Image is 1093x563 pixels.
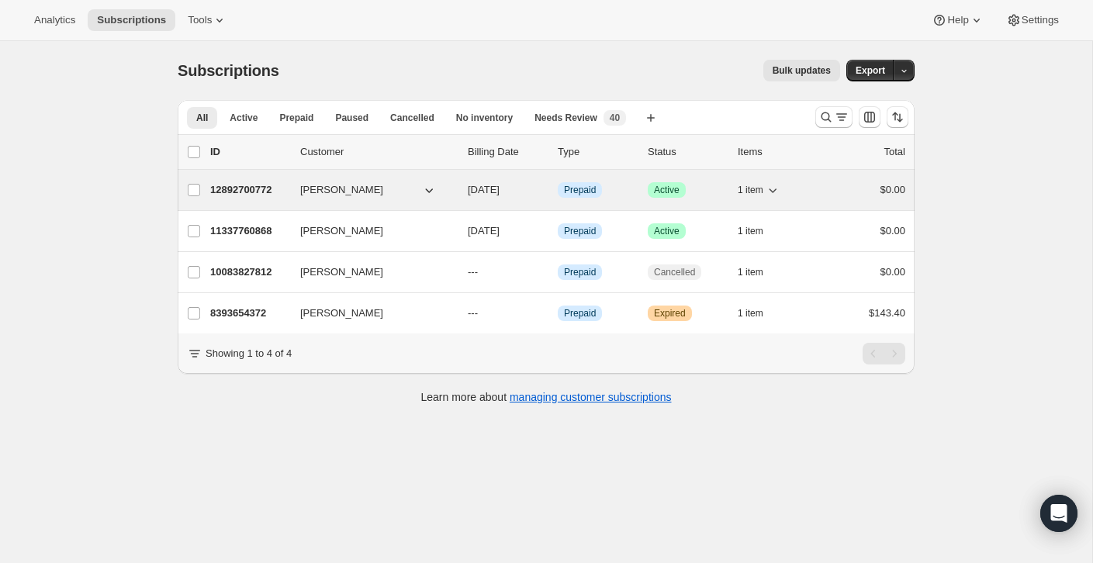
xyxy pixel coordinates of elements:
[564,225,596,237] span: Prepaid
[279,112,313,124] span: Prepaid
[654,307,686,319] span: Expired
[210,264,288,280] p: 10083827812
[188,14,212,26] span: Tools
[88,9,175,31] button: Subscriptions
[34,14,75,26] span: Analytics
[564,307,596,319] span: Prepaid
[390,112,434,124] span: Cancelled
[558,144,635,160] div: Type
[210,144,288,160] p: ID
[880,266,905,278] span: $0.00
[654,266,695,278] span: Cancelled
[210,179,905,201] div: 12892700772[PERSON_NAME][DATE]InfoPrepaidSuccessActive1 item$0.00
[456,112,513,124] span: No inventory
[300,223,383,239] span: [PERSON_NAME]
[291,260,446,285] button: [PERSON_NAME]
[206,346,292,361] p: Showing 1 to 4 of 4
[210,302,905,324] div: 8393654372[PERSON_NAME]---InfoPrepaidWarningExpired1 item$143.40
[738,307,763,319] span: 1 item
[738,302,780,324] button: 1 item
[210,144,905,160] div: IDCustomerBilling DateTypeStatusItemsTotal
[421,389,672,405] p: Learn more about
[763,60,840,81] button: Bulk updates
[922,9,993,31] button: Help
[178,9,237,31] button: Tools
[300,306,383,321] span: [PERSON_NAME]
[1040,495,1077,532] div: Open Intercom Messenger
[846,60,894,81] button: Export
[880,184,905,195] span: $0.00
[856,64,885,77] span: Export
[773,64,831,77] span: Bulk updates
[300,144,455,160] p: Customer
[25,9,85,31] button: Analytics
[468,307,478,319] span: ---
[210,306,288,321] p: 8393654372
[468,266,478,278] span: ---
[738,220,780,242] button: 1 item
[335,112,368,124] span: Paused
[468,225,500,237] span: [DATE]
[210,223,288,239] p: 11337760868
[291,178,446,202] button: [PERSON_NAME]
[738,261,780,283] button: 1 item
[300,182,383,198] span: [PERSON_NAME]
[880,225,905,237] span: $0.00
[638,107,663,129] button: Create new view
[887,106,908,128] button: Sort the results
[654,184,680,196] span: Active
[97,14,166,26] span: Subscriptions
[468,144,545,160] p: Billing Date
[210,261,905,283] div: 10083827812[PERSON_NAME]---InfoPrepaidCancelled1 item$0.00
[196,112,208,124] span: All
[869,307,905,319] span: $143.40
[564,184,596,196] span: Prepaid
[291,301,446,326] button: [PERSON_NAME]
[300,264,383,280] span: [PERSON_NAME]
[654,225,680,237] span: Active
[738,144,815,160] div: Items
[534,112,597,124] span: Needs Review
[859,106,880,128] button: Customize table column order and visibility
[738,184,763,196] span: 1 item
[610,112,620,124] span: 40
[738,179,780,201] button: 1 item
[291,219,446,244] button: [PERSON_NAME]
[947,14,968,26] span: Help
[863,343,905,364] nav: Pagination
[468,184,500,195] span: [DATE]
[210,182,288,198] p: 12892700772
[178,62,279,79] span: Subscriptions
[884,144,905,160] p: Total
[738,225,763,237] span: 1 item
[1022,14,1059,26] span: Settings
[564,266,596,278] span: Prepaid
[210,220,905,242] div: 11337760868[PERSON_NAME][DATE]InfoPrepaidSuccessActive1 item$0.00
[510,391,672,403] a: managing customer subscriptions
[815,106,853,128] button: Search and filter results
[230,112,258,124] span: Active
[648,144,725,160] p: Status
[997,9,1068,31] button: Settings
[738,266,763,278] span: 1 item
